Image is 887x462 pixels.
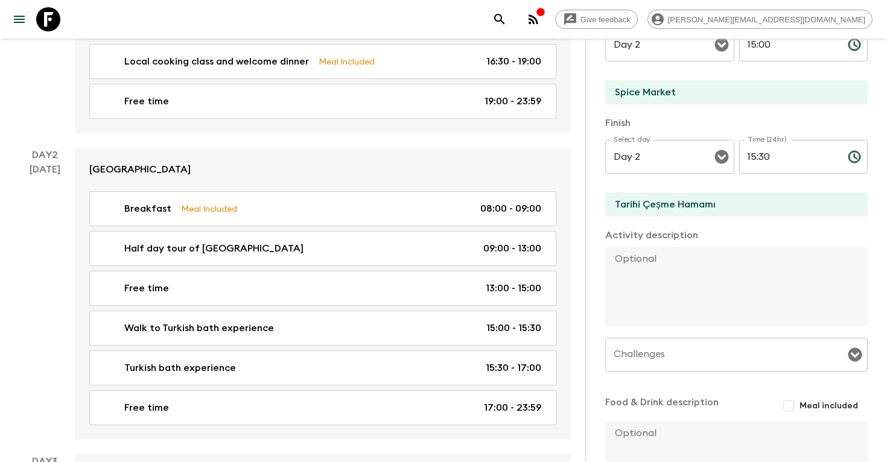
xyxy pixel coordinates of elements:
p: Activity description [605,228,868,242]
a: Turkish bath experience15:30 - 17:00 [89,350,556,385]
p: Food & Drink description [605,395,719,417]
span: Give feedback [574,15,637,24]
button: Open [713,148,730,165]
p: Free time [124,400,169,415]
a: BreakfastMeal Included08:00 - 09:00 [89,191,556,226]
p: Breakfast [124,201,171,216]
p: Free time [124,281,169,296]
span: [PERSON_NAME][EMAIL_ADDRESS][DOMAIN_NAME] [661,15,872,24]
div: [PERSON_NAME][EMAIL_ADDRESS][DOMAIN_NAME] [647,10,873,29]
label: Select day [614,134,650,145]
p: 17:00 - 23:59 [484,400,541,415]
button: Choose time, selected time is 3:30 PM [842,145,866,169]
a: Local cooking class and welcome dinnerMeal Included16:30 - 19:00 [89,44,556,79]
p: Local cooking class and welcome dinner [124,54,309,69]
a: Half day tour of [GEOGRAPHIC_DATA]09:00 - 13:00 [89,231,556,266]
button: Choose time, selected time is 3:00 PM [842,33,866,57]
p: Day 2 [14,148,75,162]
a: [GEOGRAPHIC_DATA] [75,148,571,191]
p: Meal Included [319,55,375,68]
label: Time (24hr) [748,134,787,145]
p: 15:30 - 17:00 [486,361,541,375]
button: menu [7,7,31,31]
button: Open [713,36,730,53]
p: Free time [124,94,169,109]
input: Start Location [605,80,858,104]
p: Walk to Turkish bath experience [124,321,274,335]
p: 15:00 - 15:30 [486,321,541,335]
a: Free time17:00 - 23:59 [89,390,556,425]
span: Meal included [800,400,858,412]
p: Finish [605,116,868,130]
p: Half day tour of [GEOGRAPHIC_DATA] [124,241,304,256]
p: 09:00 - 13:00 [483,241,541,256]
p: Meal Included [181,202,237,215]
a: Walk to Turkish bath experience15:00 - 15:30 [89,311,556,346]
input: hh:mm [739,140,838,174]
p: 13:00 - 15:00 [486,281,541,296]
input: End Location (leave blank if same as Start) [605,192,858,217]
p: Turkish bath experience [124,361,236,375]
p: 08:00 - 09:00 [480,201,541,216]
p: 16:30 - 19:00 [486,54,541,69]
a: Free time19:00 - 23:59 [89,84,556,119]
a: Free time13:00 - 15:00 [89,271,556,306]
p: 19:00 - 23:59 [485,94,541,109]
div: [DATE] [30,162,60,440]
input: hh:mm [739,28,838,62]
p: [GEOGRAPHIC_DATA] [89,162,191,177]
button: Open [847,346,863,363]
button: search adventures [488,7,512,31]
a: Give feedback [555,10,638,29]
